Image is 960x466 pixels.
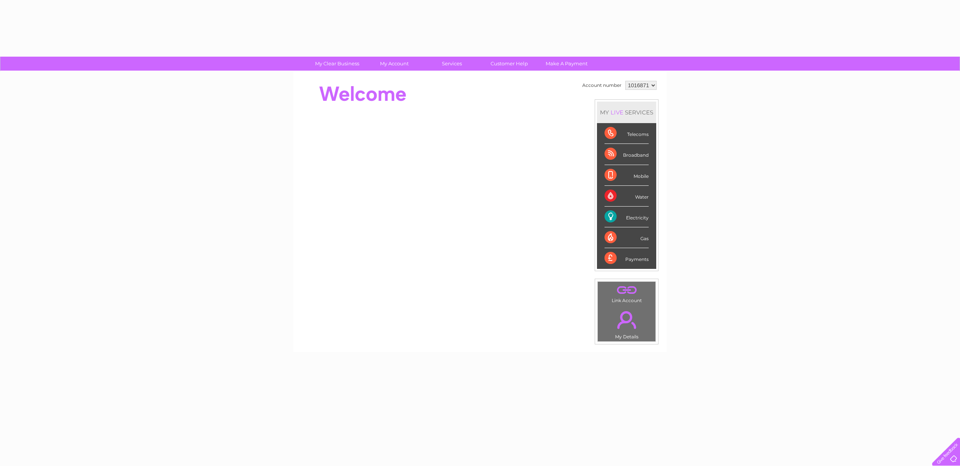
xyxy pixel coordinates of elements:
div: Gas [605,227,649,248]
td: Link Account [597,281,656,305]
a: . [600,307,654,333]
td: Account number [580,79,623,92]
div: Water [605,186,649,207]
a: . [600,284,654,297]
div: Broadband [605,144,649,165]
a: Services [421,57,483,71]
a: My Clear Business [306,57,368,71]
div: Telecoms [605,123,649,144]
div: Payments [605,248,649,268]
div: Mobile [605,165,649,186]
div: MY SERVICES [597,102,656,123]
td: My Details [597,305,656,342]
div: Electricity [605,207,649,227]
a: Make A Payment [535,57,598,71]
div: LIVE [609,109,625,116]
a: Customer Help [478,57,540,71]
a: My Account [363,57,426,71]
